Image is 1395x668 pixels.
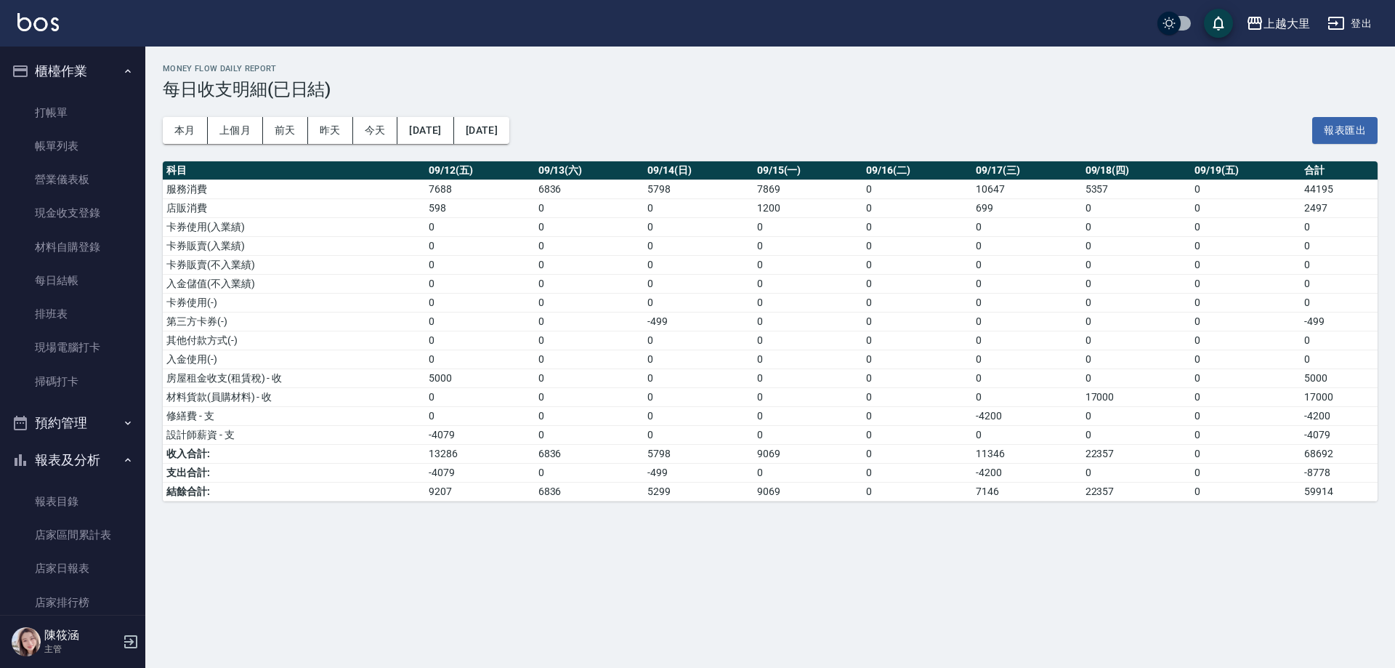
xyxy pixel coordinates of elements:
button: save [1204,9,1233,38]
td: 9069 [753,482,863,501]
td: 0 [1082,425,1192,444]
td: 9207 [425,482,535,501]
a: 報表目錄 [6,485,139,518]
td: 0 [862,387,972,406]
td: 5000 [1301,369,1378,387]
td: 0 [644,198,753,217]
td: 0 [862,236,972,255]
td: 6836 [535,180,644,198]
td: -4079 [1301,425,1378,444]
th: 09/15(一) [753,161,863,180]
td: -499 [1301,312,1378,331]
td: 其他付款方式(-) [163,331,425,350]
td: 5357 [1082,180,1192,198]
div: 上越大里 [1263,15,1310,33]
button: 上越大里 [1240,9,1316,39]
td: 0 [644,369,753,387]
td: 0 [753,387,863,406]
td: 0 [972,312,1082,331]
a: 排班表 [6,297,139,331]
td: 0 [1082,255,1192,274]
td: 0 [1082,350,1192,369]
td: 0 [644,406,753,425]
td: 0 [862,217,972,236]
td: 結餘合計: [163,482,425,501]
td: 0 [1082,369,1192,387]
td: 0 [425,236,535,255]
td: 0 [862,350,972,369]
td: 0 [425,387,535,406]
td: 0 [535,274,644,293]
td: 11346 [972,444,1082,463]
th: 09/13(六) [535,161,644,180]
td: 服務消費 [163,180,425,198]
button: 今天 [353,117,398,144]
td: 0 [1191,425,1301,444]
td: 卡券販賣(入業績) [163,236,425,255]
td: 0 [972,255,1082,274]
td: 0 [1301,236,1378,255]
td: 0 [862,425,972,444]
h5: 陳筱涵 [44,628,118,643]
td: 0 [972,293,1082,312]
td: 0 [1191,274,1301,293]
td: 支出合計: [163,463,425,482]
td: 7146 [972,482,1082,501]
td: 0 [535,217,644,236]
td: 0 [862,444,972,463]
td: 0 [972,236,1082,255]
td: 0 [1082,274,1192,293]
th: 09/16(二) [862,161,972,180]
h2: Money Flow Daily Report [163,64,1378,73]
td: 0 [753,236,863,255]
td: -4200 [972,463,1082,482]
td: 設計師薪資 - 支 [163,425,425,444]
td: 卡券使用(-) [163,293,425,312]
td: 0 [1082,293,1192,312]
td: 5299 [644,482,753,501]
td: 17000 [1082,387,1192,406]
td: 0 [862,406,972,425]
td: 0 [644,274,753,293]
td: 0 [535,369,644,387]
td: 0 [753,425,863,444]
a: 材料自購登錄 [6,230,139,264]
td: 店販消費 [163,198,425,217]
td: 699 [972,198,1082,217]
img: Person [12,627,41,656]
td: -4200 [1301,406,1378,425]
td: 0 [1191,217,1301,236]
td: 0 [644,425,753,444]
a: 打帳單 [6,96,139,129]
td: 0 [862,482,972,501]
td: 0 [753,350,863,369]
td: 0 [535,425,644,444]
td: 0 [1191,293,1301,312]
td: 0 [535,463,644,482]
td: 0 [535,293,644,312]
td: 0 [1191,482,1301,501]
td: 0 [425,350,535,369]
td: 0 [425,293,535,312]
td: 59914 [1301,482,1378,501]
a: 店家區間累計表 [6,518,139,552]
button: 上個月 [208,117,263,144]
td: 22357 [1082,444,1192,463]
td: 0 [972,369,1082,387]
button: 報表匯出 [1312,117,1378,144]
button: 櫃檯作業 [6,52,139,90]
td: 0 [753,369,863,387]
td: 0 [425,312,535,331]
td: 0 [644,236,753,255]
td: 0 [862,293,972,312]
td: 0 [753,406,863,425]
td: 6836 [535,444,644,463]
td: 0 [753,274,863,293]
td: 修繕費 - 支 [163,406,425,425]
td: -8778 [1301,463,1378,482]
td: 0 [644,387,753,406]
td: 0 [1191,255,1301,274]
a: 店家日報表 [6,552,139,585]
td: 0 [1301,293,1378,312]
td: 9069 [753,444,863,463]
